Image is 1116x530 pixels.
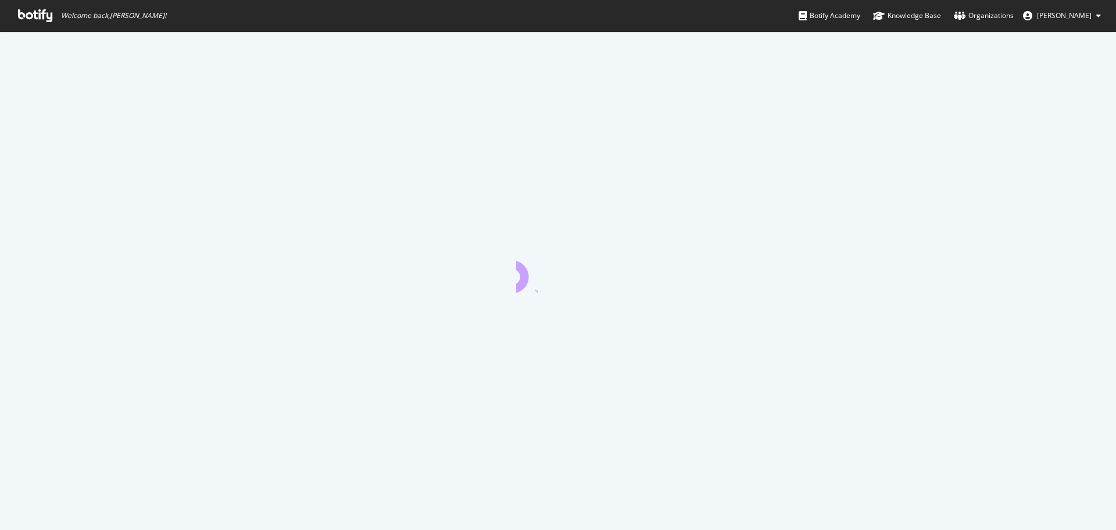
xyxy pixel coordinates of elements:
[799,10,860,22] div: Botify Academy
[1037,10,1092,20] span: Avani Nagda
[1014,6,1110,25] button: [PERSON_NAME]
[954,10,1014,22] div: Organizations
[873,10,941,22] div: Knowledge Base
[516,251,600,293] div: animation
[61,11,166,20] span: Welcome back, [PERSON_NAME] !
